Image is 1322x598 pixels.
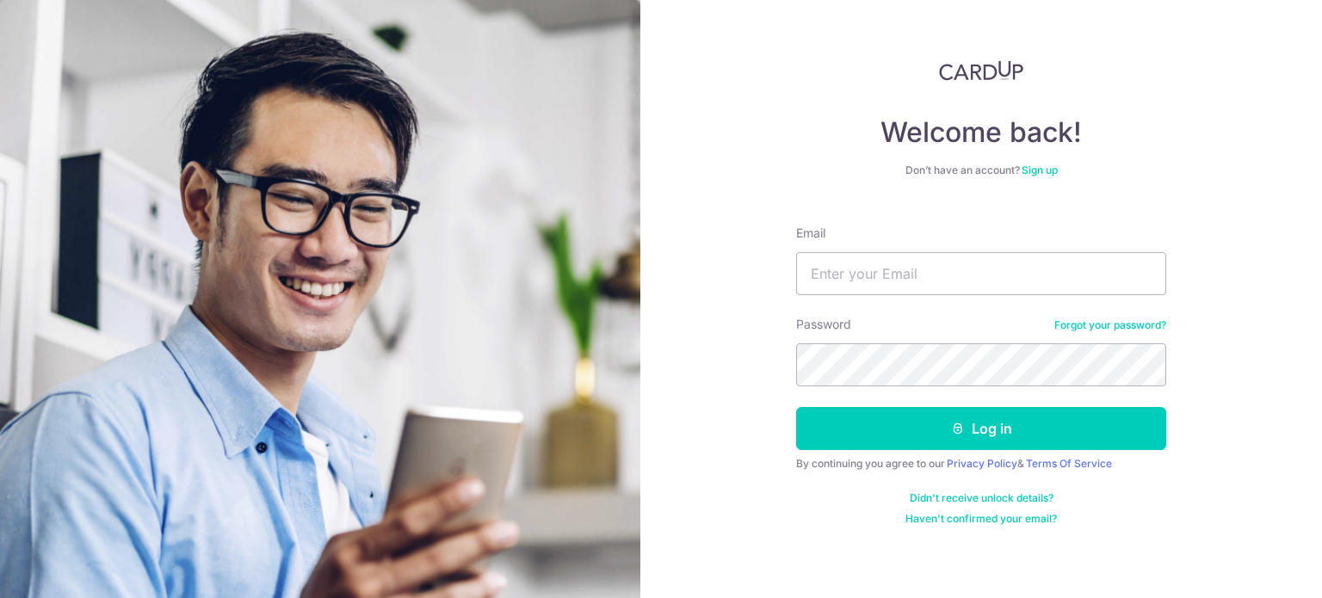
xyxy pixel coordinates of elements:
[796,407,1166,450] button: Log in
[796,316,851,333] label: Password
[796,225,825,242] label: Email
[939,60,1023,81] img: CardUp Logo
[947,457,1017,470] a: Privacy Policy
[1054,318,1166,332] a: Forgot your password?
[796,163,1166,177] div: Don’t have an account?
[796,115,1166,150] h4: Welcome back!
[905,512,1057,526] a: Haven't confirmed your email?
[796,252,1166,295] input: Enter your Email
[796,457,1166,471] div: By continuing you agree to our &
[910,491,1053,505] a: Didn't receive unlock details?
[1022,163,1058,176] a: Sign up
[1026,457,1112,470] a: Terms Of Service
